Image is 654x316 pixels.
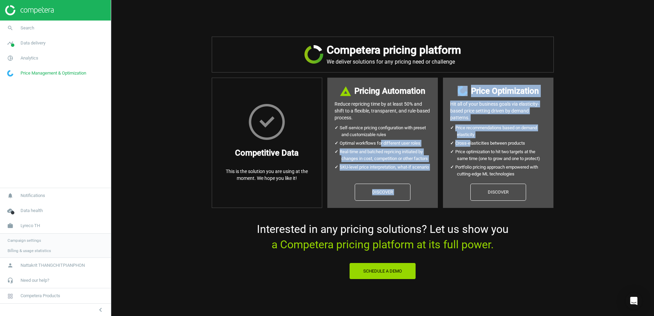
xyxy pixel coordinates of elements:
span: Competera Products [21,293,60,299]
li: Self-service pricing configuration with preset and customizable rules [341,124,431,138]
p: We deliver solutions for any pricing need or challenge [327,58,461,65]
span: Data delivery [21,40,45,46]
img: wGWNvw8QSZomAAAAABJRU5ErkJggg== [7,70,13,77]
div: Open Intercom Messenger [626,293,642,309]
h3: Price Optimization [471,85,539,97]
span: Billing & usage statistics [8,248,51,253]
i: cloud_done [4,204,17,217]
img: wGWNvw8QSZomAAAAABJRU5ErkJggg== [458,86,468,96]
button: chevron_left [92,305,109,314]
p: Interested in any pricing solutions? Let us show you [212,222,554,252]
i: notifications [4,189,17,202]
i: work [4,219,17,232]
li: Portfolio pricing approach empowered with cutting-edge ML technologies [457,164,546,177]
span: Campaign settings [8,238,41,243]
h2: Competera pricing platform [327,44,461,56]
h3: Pricing Automation [354,85,425,97]
i: timeline [4,37,17,50]
span: Need our help? [21,277,49,284]
span: a Competera pricing platform at its full power. [272,238,494,251]
img: ajHJNr6hYgQAAAAASUVORK5CYII= [5,5,54,15]
i: person [4,259,17,272]
img: HxscrLsMTvcLXxPnqlhRQhRi+upeiQYiT7g7j1jdpu6T9n6zgWWHzG7gAAAABJRU5ErkJggg== [249,104,285,140]
li: Cross-elasticities between products [457,140,546,147]
a: Discover [470,184,526,201]
i: chevron_left [96,306,105,314]
h3: Competitive Data [235,147,299,159]
p: This is the solution you are using at the moment. We hope you like it! [219,168,315,182]
img: JRVR7TKHubxRX4WiWFsHXLVQu3oYgKr0EdU6k5jjvBYYAAAAAElFTkSuQmCC [304,45,323,64]
li: Real-time and batched repricing initiated by changes in cost, competition or other factors [341,148,431,162]
button: Schedule a Demo [349,263,416,280]
span: Price Management & Optimization [21,70,86,76]
i: headset_mic [4,274,17,287]
span: Lyreco TH [21,223,40,229]
p: Hit all of your business goals via elasticity- based price setting driven by demand patterns. [450,101,546,121]
li: Price optimization to hit two targets at the same time (one to grow and one to protect) [457,148,546,162]
span: Search [21,25,34,31]
span: Nattakrit THANGCHITPIANPHON [21,262,85,268]
span: Analytics [21,55,38,61]
li: Optimal workflows for different user roles [341,140,431,147]
p: Reduce repricing time by at least 50% and shift to a flexible, transparent, and rule-based process. [335,101,431,121]
span: Notifications [21,193,45,199]
li: SKU-level price interpretation, what-if scenario [341,164,431,171]
a: Discover [355,184,410,201]
li: Price recommendations based on demand elasticity [457,124,546,138]
i: pie_chart_outlined [4,52,17,65]
i: search [4,22,17,35]
span: Data health [21,208,43,214]
img: DI+PfHAOTJwAAAAASUVORK5CYII= [340,86,351,96]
